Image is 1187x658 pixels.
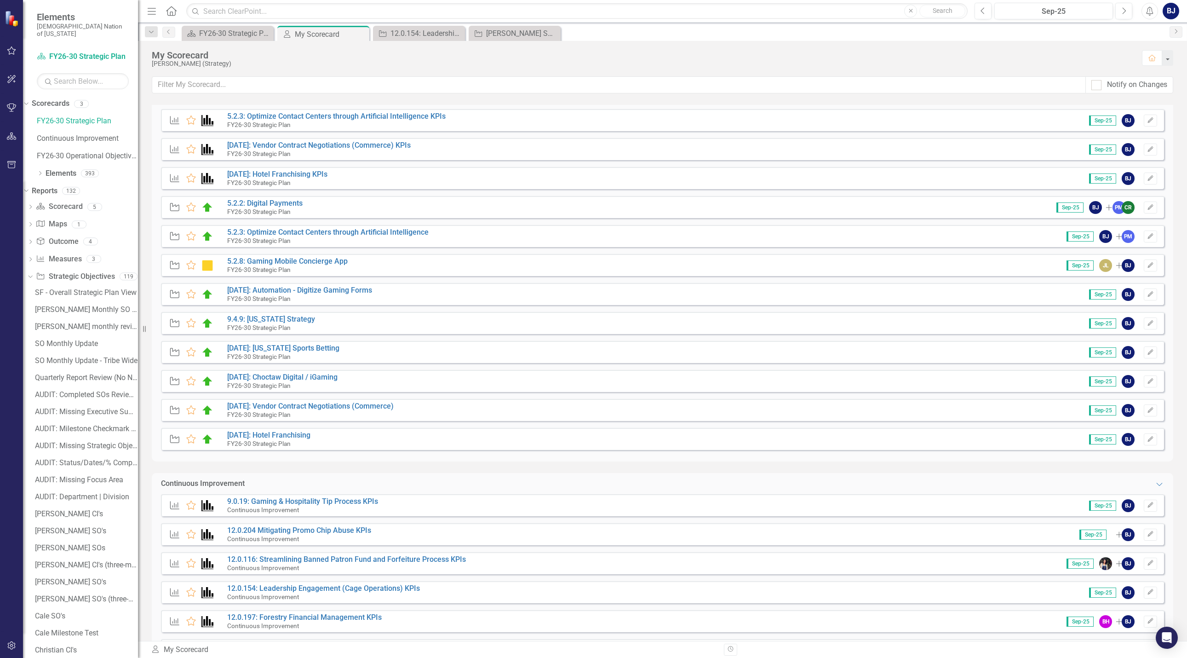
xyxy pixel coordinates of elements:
[1099,615,1112,628] div: BH
[35,493,138,501] div: AUDIT: Department | Division
[152,50,1133,60] div: My Scorecard
[33,404,138,419] a: AUDIT: Missing Executive Summaries
[227,411,291,418] small: FY26-30 Strategic Plan
[227,373,338,381] a: [DATE]: Choctaw Digital / iGaming
[201,289,213,300] img: On Target
[227,353,291,360] small: FY26-30 Strategic Plan
[35,442,138,450] div: AUDIT: Missing Strategic Objective Goals
[83,238,98,246] div: 4
[1122,615,1135,628] div: BJ
[36,254,81,265] a: Measures
[35,306,138,314] div: [PERSON_NAME] Monthly SO Review - All
[1089,376,1116,387] span: Sep-25
[33,609,138,623] a: Cale SO's
[152,76,1086,93] input: Filter My Scorecard...
[201,260,213,271] img: Caution
[37,52,129,62] a: FY26-30 Strategic Plan
[36,219,67,230] a: Maps
[35,510,138,518] div: [PERSON_NAME] CI's
[35,527,138,535] div: [PERSON_NAME] SO's
[36,237,78,247] a: Outcome
[33,370,138,385] a: Quarterly Report Review (No Next Steps)
[227,555,466,564] a: 12.0.116: Streamlining Banned Patron Fund and Forfeiture Process KPIs
[227,344,339,352] a: [DATE]: [US_STATE] Sports Betting
[227,199,303,208] a: 5.2.2: Digital Payments
[201,202,213,213] img: On Target
[201,376,213,387] img: On Target
[227,431,310,439] a: [DATE]: Hotel Franchising
[1067,231,1094,242] span: Sep-25
[1122,288,1135,301] div: BJ
[199,28,271,39] div: FY26-30 Strategic Plan
[201,173,213,184] img: Performance Management
[295,29,367,40] div: My Scorecard
[201,318,213,329] img: On Target
[35,323,138,331] div: [PERSON_NAME] monthly review report - SOs and CIs (updated)
[227,584,420,593] a: 12.0.154: Leadership Engagement (Cage Operations) KPIs
[35,340,138,348] div: SO Monthly Update
[201,231,213,242] img: On Target
[919,5,965,17] button: Search
[201,144,213,155] img: Performance Management
[201,347,213,358] img: On Target
[36,202,82,212] a: Scorecard
[1122,375,1135,388] div: BJ
[5,11,21,27] img: ClearPoint Strategy
[32,186,57,196] a: Reports
[72,220,86,228] div: 1
[227,228,429,237] a: 5.2.3: Optimize Contact Centers through Artificial Intelligence
[1122,143,1135,156] div: BJ
[227,112,446,121] a: 5.2.3: Optimize Contact Centers through Artificial Intelligence KPIs
[227,266,291,273] small: FY26-30 Strategic Plan
[33,626,138,641] a: Cale Milestone Test
[1089,405,1116,416] span: Sep-25
[32,98,69,109] a: Scorecards
[227,535,299,543] small: Continuous Improvement
[37,12,129,23] span: Elements
[1112,201,1125,214] div: PM
[1122,586,1135,599] div: BJ
[35,544,138,552] div: [PERSON_NAME] SOs
[35,425,138,433] div: AUDIT: Milestone Checkmark Report
[227,257,348,266] a: 5.2.8: Gaming Mobile Concierge App
[35,476,138,484] div: AUDIT: Missing Focus Area
[86,255,101,263] div: 3
[1089,144,1116,155] span: Sep-25
[1122,259,1135,272] div: BJ
[36,271,115,282] a: Strategic Objectives
[1089,115,1116,126] span: Sep-25
[227,506,299,514] small: Continuous Improvement
[33,558,138,572] a: [PERSON_NAME] CI's (three-month view)
[1067,617,1094,627] span: Sep-25
[33,507,138,521] a: [PERSON_NAME] CI's
[227,170,327,179] a: [DATE]: Hotel Franchising KPIs
[33,387,138,402] a: AUDIT: Completed SOs Review (Monthly)
[1099,230,1112,243] div: BJ
[471,28,558,39] a: [PERSON_NAME] SO's (three-month view)
[81,169,99,177] div: 393
[201,587,213,598] img: Performance Management
[35,408,138,416] div: AUDIT: Missing Executive Summaries
[37,23,129,38] small: [DEMOGRAPHIC_DATA] Nation of [US_STATE]
[1089,201,1102,214] div: BJ
[37,73,129,89] input: Search Below...
[161,479,245,489] div: Continuous Improvement
[1122,114,1135,127] div: BJ
[486,28,558,39] div: [PERSON_NAME] SO's (three-month view)
[1156,627,1178,649] div: Open Intercom Messenger
[227,324,291,331] small: FY26-30 Strategic Plan
[227,150,291,157] small: FY26-30 Strategic Plan
[33,319,138,334] a: [PERSON_NAME] monthly review report - SOs and CIs (updated)
[201,115,213,126] img: Performance Management
[37,133,138,144] a: Continuous Improvement
[1079,530,1107,540] span: Sep-25
[35,595,138,603] div: [PERSON_NAME] SO's (three-month view)
[1163,3,1179,19] button: BJ
[1122,404,1135,417] div: BJ
[227,440,291,447] small: FY26-30 Strategic Plan
[151,645,212,655] div: My Scorecard
[33,336,138,351] a: SO Monthly Update
[227,622,299,629] small: Continuous Improvement
[35,289,138,297] div: SF - Overall Strategic Plan View
[227,402,394,410] a: [DATE]: Vendor Contract Negotiations (Commerce)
